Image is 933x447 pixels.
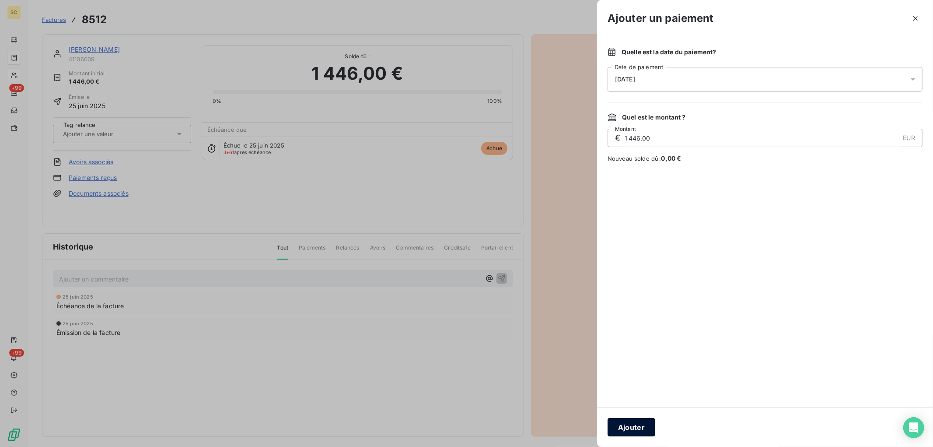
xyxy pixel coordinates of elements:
[903,417,924,438] div: Open Intercom Messenger
[608,11,714,26] h3: Ajouter un paiement
[615,76,635,83] span: [DATE]
[608,154,923,163] span: Nouveau solde dû :
[608,418,655,436] button: Ajouter
[622,48,716,56] span: Quelle est la date du paiement ?
[622,113,685,122] span: Quel est le montant ?
[661,155,681,162] span: 0,00 €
